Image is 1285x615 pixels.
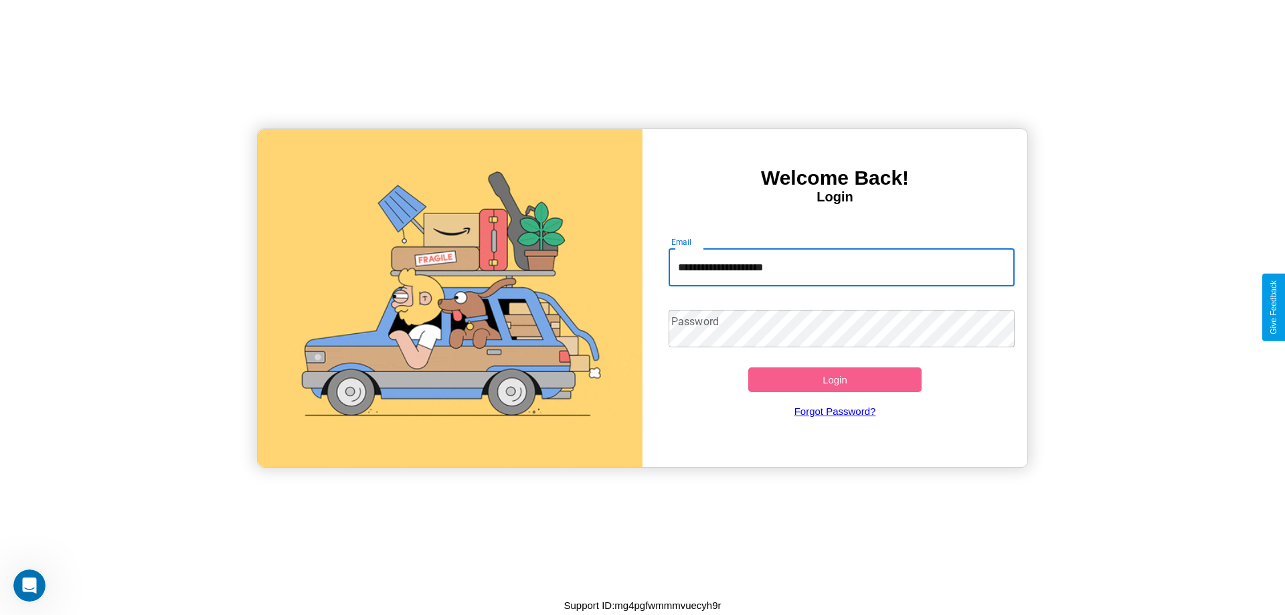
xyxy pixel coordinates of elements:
[258,129,642,467] img: gif
[13,569,46,602] iframe: Intercom live chat
[1269,280,1278,335] div: Give Feedback
[748,367,922,392] button: Login
[642,167,1027,189] h3: Welcome Back!
[642,189,1027,205] h4: Login
[564,596,721,614] p: Support ID: mg4pgfwmmmvuecyh9r
[662,392,1009,430] a: Forgot Password?
[671,236,692,248] label: Email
